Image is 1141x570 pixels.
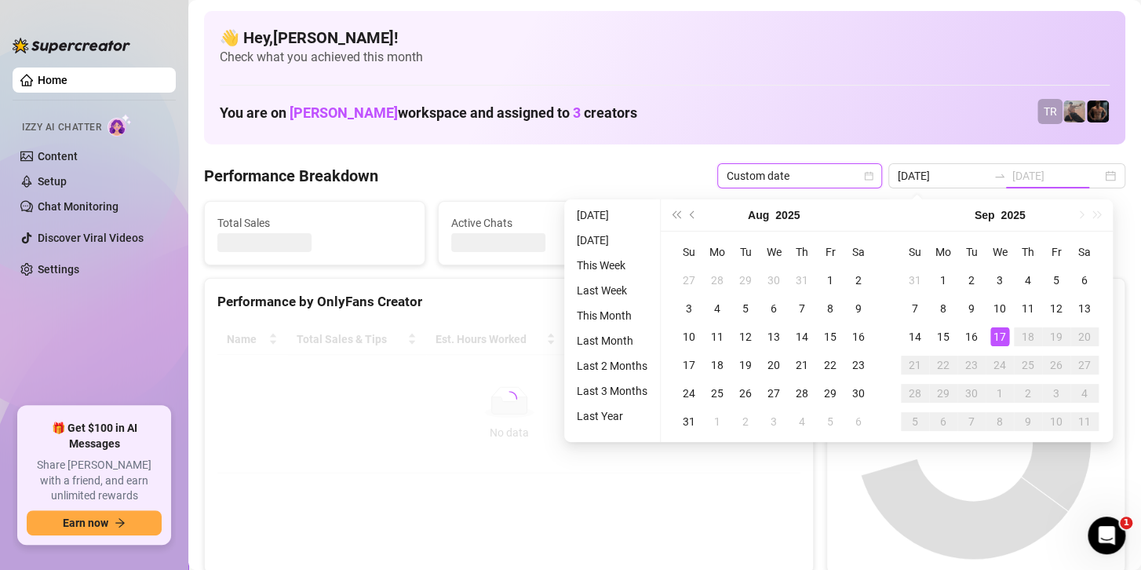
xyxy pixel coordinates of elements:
span: 🎁 Get $100 in AI Messages [27,421,162,451]
span: TR [1044,103,1057,120]
span: Earn now [63,517,108,529]
a: Content [38,150,78,163]
span: 1 [1120,517,1132,529]
a: Discover Viral Videos [38,232,144,244]
span: Custom date [727,164,873,188]
iframe: Intercom live chat [1088,517,1125,554]
img: LC [1063,100,1085,122]
span: Messages Sent [684,214,879,232]
span: arrow-right [115,517,126,528]
span: loading [498,387,520,409]
div: Sales by OnlyFans Creator [840,291,1112,312]
img: logo-BBDzfeDw.svg [13,38,130,53]
a: Settings [38,263,79,276]
button: Earn nowarrow-right [27,510,162,535]
div: Performance by OnlyFans Creator [217,291,800,312]
h4: Performance Breakdown [204,165,378,187]
span: Check what you achieved this month [220,49,1110,66]
img: Trent [1087,100,1109,122]
a: Chat Monitoring [38,200,118,213]
span: Izzy AI Chatter [22,120,101,135]
img: AI Chatter [108,114,132,137]
span: [PERSON_NAME] [290,104,398,121]
span: Active Chats [451,214,646,232]
span: swap-right [993,170,1006,182]
input: Start date [898,167,987,185]
span: 3 [573,104,581,121]
a: Home [38,74,67,86]
span: Share [PERSON_NAME] with a friend, and earn unlimited rewards [27,458,162,504]
span: Total Sales [217,214,412,232]
span: to [993,170,1006,182]
input: End date [1012,167,1102,185]
span: calendar [864,171,873,181]
h1: You are on workspace and assigned to creators [220,104,637,122]
a: Setup [38,175,67,188]
h4: 👋 Hey, [PERSON_NAME] ! [220,27,1110,49]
